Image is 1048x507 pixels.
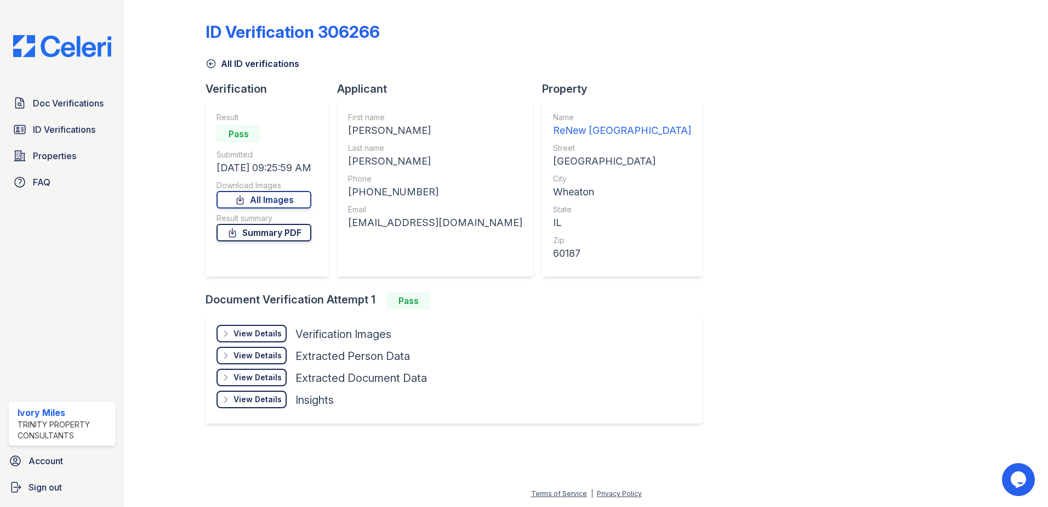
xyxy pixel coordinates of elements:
span: Properties [33,149,76,162]
div: Insights [295,392,334,408]
div: ID Verification 306266 [206,22,380,42]
span: Account [29,454,63,467]
a: All ID verifications [206,57,299,70]
div: Pass [386,292,430,309]
div: Last name [348,143,522,154]
a: Doc Verifications [9,92,116,114]
div: Extracted Document Data [295,370,427,386]
div: Document Verification Attempt 1 [206,292,711,309]
div: 60187 [553,246,691,261]
a: ID Verifications [9,119,116,140]
div: Trinity Property Consultants [18,419,111,441]
div: Result summary [217,213,311,224]
div: First name [348,112,522,123]
a: Summary PDF [217,224,311,241]
div: ReNew [GEOGRAPHIC_DATA] [553,123,691,138]
div: Verification [206,81,337,97]
a: Account [4,450,120,472]
div: Verification Images [295,326,391,342]
div: [PERSON_NAME] [348,154,522,169]
div: Pass [217,125,260,143]
a: Terms of Service [531,489,587,498]
span: Doc Verifications [33,97,104,110]
div: [EMAIL_ADDRESS][DOMAIN_NAME] [348,215,522,230]
a: Sign out [4,476,120,498]
div: Applicant [337,81,542,97]
div: Wheaton [553,184,691,200]
div: Name [553,112,691,123]
div: IL [553,215,691,230]
div: View Details [233,328,282,339]
div: [GEOGRAPHIC_DATA] [553,154,691,169]
a: Privacy Policy [597,489,642,498]
div: Submitted [217,149,311,160]
div: Extracted Person Data [295,348,410,364]
div: Result [217,112,311,123]
div: [DATE] 09:25:59 AM [217,160,311,176]
div: State [553,204,691,215]
div: Street [553,143,691,154]
div: Zip [553,235,691,246]
a: All Images [217,191,311,209]
span: ID Verifications [33,123,95,136]
div: View Details [233,372,282,383]
div: | [591,489,593,498]
a: Name ReNew [GEOGRAPHIC_DATA] [553,112,691,138]
div: View Details [233,350,282,361]
a: Properties [9,145,116,167]
div: City [553,173,691,184]
div: Property [542,81,711,97]
div: Phone [348,173,522,184]
iframe: chat widget [1002,463,1037,496]
div: Email [348,204,522,215]
div: [PERSON_NAME] [348,123,522,138]
img: CE_Logo_Blue-a8612792a0a2168367f1c8372b55b34899dd931a85d93a1a3d3e32e68fde9ad4.png [4,35,120,57]
div: View Details [233,394,282,405]
span: Sign out [29,481,62,494]
span: FAQ [33,176,50,189]
div: Ivory Miles [18,406,111,419]
div: [PHONE_NUMBER] [348,184,522,200]
a: FAQ [9,171,116,193]
div: Download Images [217,180,311,191]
